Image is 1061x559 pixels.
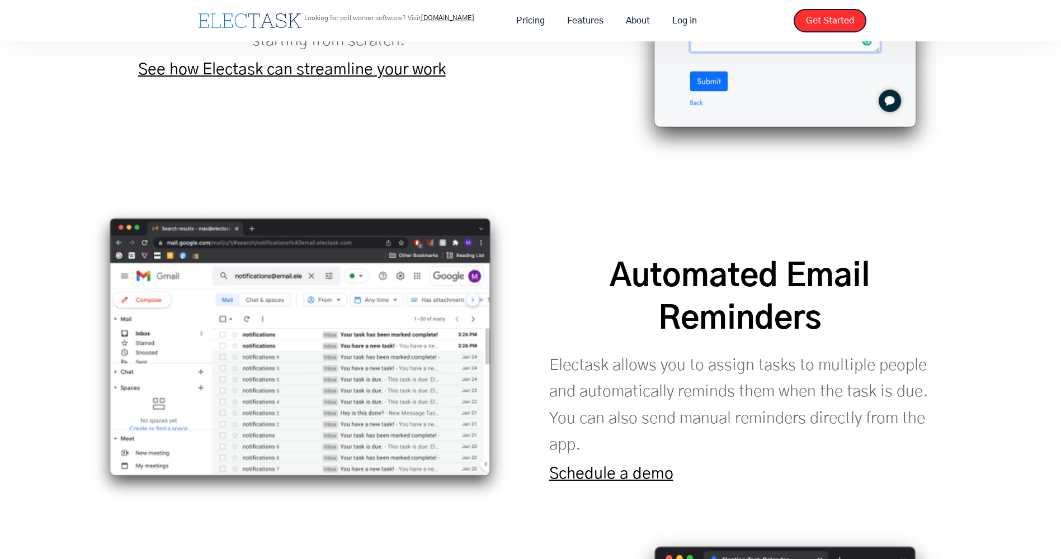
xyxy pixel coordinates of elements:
a: Schedule a demo [549,466,673,482]
strong: Electask allows you to assign tasks to multiple people and automatically reminds them when the ta... [549,357,928,453]
a: About [615,9,661,32]
a: Get Started [794,9,866,32]
a: Log in [661,9,708,32]
h2: Automated Email Reminders [549,256,931,341]
a: See how Electask can streamline your work [138,61,446,78]
a: [DOMAIN_NAME] [421,15,474,21]
a: home [195,11,304,31]
a: Features [556,9,615,32]
p: Looking for poll worker software? Visit [304,15,474,21]
a: Pricing [505,9,556,32]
